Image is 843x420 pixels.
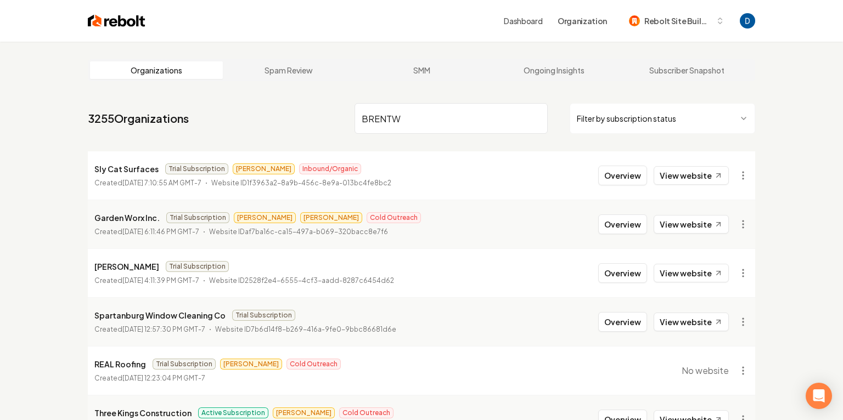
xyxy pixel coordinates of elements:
[654,264,729,282] a: View website
[94,178,201,189] p: Created
[598,214,647,234] button: Overview
[88,13,145,29] img: Rebolt Logo
[122,228,199,236] time: [DATE] 6:11:46 PM GMT-7
[94,162,159,175] p: Sly Cat Surfaces
[153,359,216,370] span: Trial Subscription
[88,111,189,126] a: 3255Organizations
[94,309,226,322] p: Spartanburg Window Cleaning Co
[644,15,711,27] span: Rebolt Site Builder
[94,324,205,335] p: Created
[233,163,295,174] span: [PERSON_NAME]
[300,212,362,223] span: [PERSON_NAME]
[286,359,341,370] span: Cold Outreach
[122,276,199,285] time: [DATE] 4:11:39 PM GMT-7
[551,11,614,31] button: Organization
[209,226,388,237] p: Website ID af7ba16c-ca15-497a-b069-320bacc8e7f6
[620,61,753,79] a: Subscriber Snapshot
[355,61,488,79] a: SMM
[94,373,205,384] p: Created
[598,312,647,332] button: Overview
[682,364,729,377] span: No website
[215,324,396,335] p: Website ID 7b6d14f8-b269-416a-9fe0-9bbc86681d6e
[165,163,228,174] span: Trial Subscription
[740,13,755,29] button: Open user button
[355,103,548,134] input: Search by name or ID
[367,212,421,223] span: Cold Outreach
[504,15,542,26] a: Dashboard
[198,407,268,418] span: Active Subscription
[94,260,159,273] p: [PERSON_NAME]
[166,212,229,223] span: Trial Subscription
[488,61,621,79] a: Ongoing Insights
[654,313,729,331] a: View website
[94,275,199,286] p: Created
[94,357,146,371] p: REAL Roofing
[806,383,832,409] div: Open Intercom Messenger
[166,261,229,272] span: Trial Subscription
[299,163,361,174] span: Inbound/Organic
[122,325,205,333] time: [DATE] 12:57:30 PM GMT-7
[122,374,205,382] time: [DATE] 12:23:04 PM GMT-7
[211,178,391,189] p: Website ID 1f3963a2-8a9b-456c-8e9a-013bc4fe8bc2
[122,179,201,187] time: [DATE] 7:10:55 AM GMT-7
[273,407,335,418] span: [PERSON_NAME]
[94,406,192,419] p: Three Kings Construction
[654,166,729,185] a: View website
[232,310,295,321] span: Trial Subscription
[90,61,223,79] a: Organizations
[598,263,647,283] button: Overview
[223,61,356,79] a: Spam Review
[234,212,296,223] span: [PERSON_NAME]
[654,215,729,234] a: View website
[339,407,394,418] span: Cold Outreach
[629,15,640,26] img: Rebolt Site Builder
[220,359,282,370] span: [PERSON_NAME]
[598,166,647,185] button: Overview
[740,13,755,29] img: David Rice
[94,226,199,237] p: Created
[209,275,394,286] p: Website ID 2528f2e4-6555-4cf3-aadd-8287c6454d62
[94,211,160,224] p: Garden Worx Inc.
